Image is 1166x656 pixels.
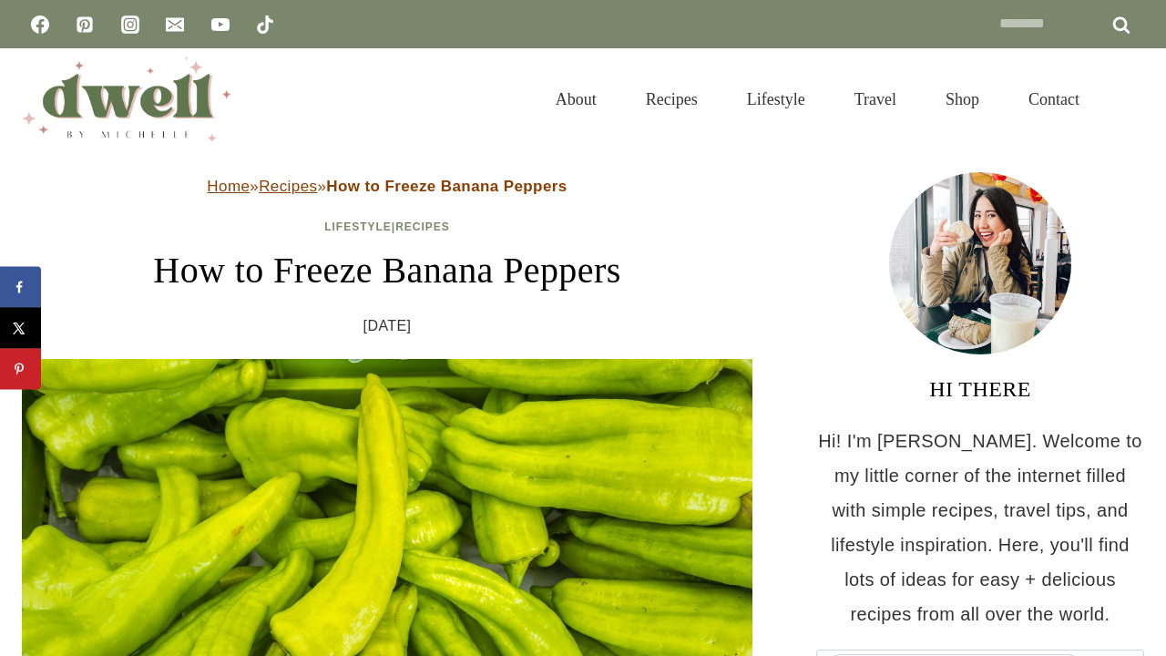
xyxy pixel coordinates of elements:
[363,313,412,340] time: [DATE]
[921,67,1004,131] a: Shop
[326,178,567,195] strong: How to Freeze Banana Peppers
[202,6,239,43] a: YouTube
[395,220,450,233] a: Recipes
[722,67,830,131] a: Lifestyle
[816,373,1144,405] h3: HI THERE
[324,220,392,233] a: Lifestyle
[22,243,752,298] h1: How to Freeze Banana Peppers
[1004,67,1104,131] a: Contact
[1113,84,1144,115] button: View Search Form
[259,178,317,195] a: Recipes
[830,67,921,131] a: Travel
[207,178,250,195] a: Home
[247,6,283,43] a: TikTok
[324,220,450,233] span: |
[531,67,1104,131] nav: Primary Navigation
[157,6,193,43] a: Email
[112,6,148,43] a: Instagram
[66,6,103,43] a: Pinterest
[621,67,722,131] a: Recipes
[816,424,1144,631] p: Hi! I'm [PERSON_NAME]. Welcome to my little corner of the internet filled with simple recipes, tr...
[22,6,58,43] a: Facebook
[22,57,231,141] img: DWELL by michelle
[207,178,567,195] span: » »
[531,67,621,131] a: About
